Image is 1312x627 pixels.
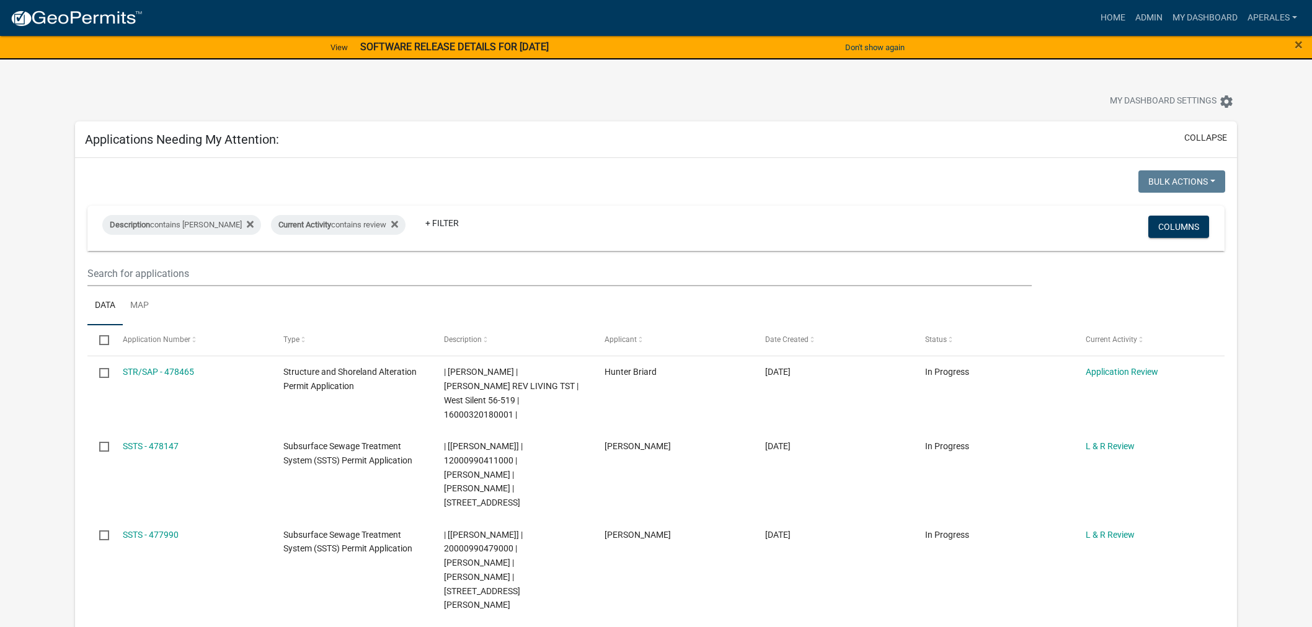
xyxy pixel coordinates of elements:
[432,325,593,355] datatable-header-cell: Description
[1138,170,1225,193] button: Bulk Actions
[1110,94,1217,109] span: My Dashboard Settings
[87,286,123,326] a: Data
[1130,6,1168,30] a: Admin
[283,441,412,465] span: Subsurface Sewage Treatment System (SSTS) Permit Application
[1168,6,1243,30] a: My Dashboard
[123,286,156,326] a: Map
[925,367,969,377] span: In Progress
[765,530,791,540] span: 09/13/2025
[1100,89,1244,113] button: My Dashboard Settingssettings
[605,530,671,540] span: Scott M Ellingson
[111,325,272,355] datatable-header-cell: Application Number
[1295,36,1303,53] span: ×
[271,215,406,235] div: contains review
[925,530,969,540] span: In Progress
[1295,37,1303,52] button: Close
[87,261,1032,286] input: Search for applications
[925,335,947,344] span: Status
[913,325,1074,355] datatable-header-cell: Status
[1086,441,1135,451] a: L & R Review
[840,37,910,58] button: Don't show again
[123,367,194,377] a: STR/SAP - 478465
[593,325,753,355] datatable-header-cell: Applicant
[925,441,969,451] span: In Progress
[415,212,469,234] a: + Filter
[1096,6,1130,30] a: Home
[1184,131,1227,144] button: collapse
[123,335,190,344] span: Application Number
[605,441,671,451] span: Scott M Ellingson
[102,215,261,235] div: contains [PERSON_NAME]
[444,441,523,507] span: | [Andrea Perales] | 12000990411000 | ANDREW C TISCHER | JENNY L TISCHER | 45793 CO HWY 8
[444,530,523,610] span: | [Andrea Perales] | 20000990479000 | KIRK R LINDEMANN | SARAH B LINDEMANN | 44609 LITTLE MCDONAL...
[765,367,791,377] span: 09/15/2025
[85,132,279,147] h5: Applications Needing My Attention:
[360,41,549,53] strong: SOFTWARE RELEASE DETAILS FOR [DATE]
[765,441,791,451] span: 09/14/2025
[605,367,657,377] span: Hunter Briard
[444,335,482,344] span: Description
[1148,216,1209,238] button: Columns
[1243,6,1302,30] a: aperales
[753,325,913,355] datatable-header-cell: Date Created
[272,325,432,355] datatable-header-cell: Type
[1086,530,1135,540] a: L & R Review
[87,325,111,355] datatable-header-cell: Select
[283,530,412,554] span: Subsurface Sewage Treatment System (SSTS) Permit Application
[123,530,179,540] a: SSTS - 477990
[1086,335,1137,344] span: Current Activity
[605,335,637,344] span: Applicant
[1074,325,1234,355] datatable-header-cell: Current Activity
[283,335,299,344] span: Type
[283,367,417,391] span: Structure and Shoreland Alteration Permit Application
[1219,94,1234,109] i: settings
[765,335,809,344] span: Date Created
[278,220,331,229] span: Current Activity
[444,367,578,419] span: | Andrea Perales | CASSIE J DAGENAIS REV LIVING TST | West Silent 56-519 | 16000320180001 |
[123,441,179,451] a: SSTS - 478147
[1086,367,1158,377] a: Application Review
[110,220,150,229] span: Description
[326,37,353,58] a: View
